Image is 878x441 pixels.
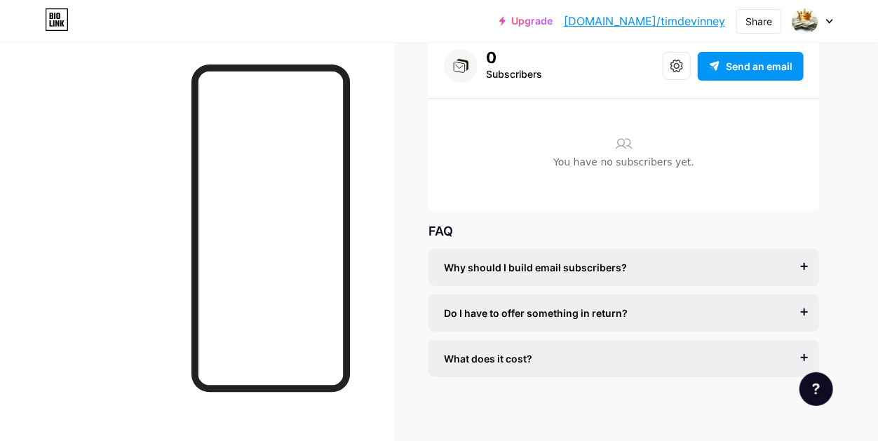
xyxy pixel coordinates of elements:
[486,49,542,66] div: 0
[444,260,627,275] span: Why should I build email subscribers?
[499,15,553,27] a: Upgrade
[428,222,819,240] div: FAQ
[444,155,804,177] div: You have no subscribers yet.
[444,351,532,366] span: What does it cost?
[564,13,725,29] a: [DOMAIN_NAME]/timdevinney
[745,14,772,29] div: Share
[486,66,542,83] div: Subscribers
[726,59,792,74] span: Send an email
[444,306,628,320] span: Do I have to offer something in return?
[792,8,818,34] img: timdevinney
